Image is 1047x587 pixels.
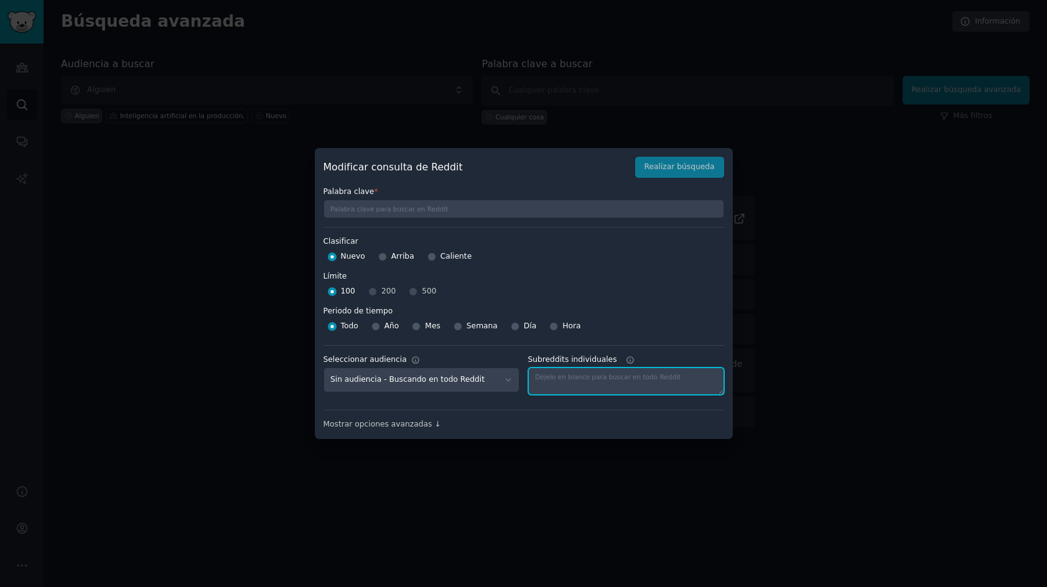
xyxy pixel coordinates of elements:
font: 100 [341,287,355,295]
font: Modificar consulta de Reddit [323,161,463,173]
font: Subreddits individuales [528,355,617,364]
font: Todo [341,321,358,330]
font: Nuevo [341,252,365,261]
font: Día [524,321,536,330]
font: Seleccionar audiencia [323,355,407,364]
font: Hora [562,321,580,330]
font: Arriba [391,252,414,261]
font: Mostrar opciones avanzadas ↓ [323,420,441,428]
font: Límite [323,272,347,280]
font: Periodo de tiempo [323,307,393,315]
font: Palabra clave [323,187,375,196]
font: Clasificar [323,237,358,246]
input: Palabra clave para buscar en Reddit [323,200,724,218]
font: Mes [425,321,440,330]
font: Año [384,321,399,330]
font: Caliente [440,252,472,261]
font: Semana [467,321,498,330]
